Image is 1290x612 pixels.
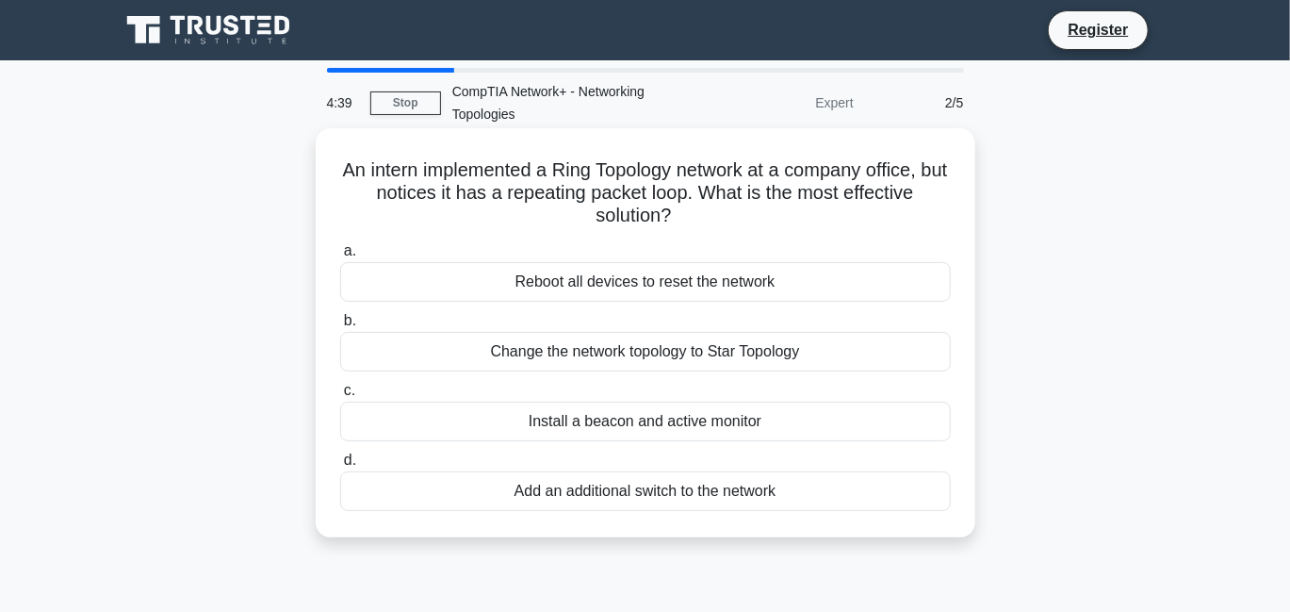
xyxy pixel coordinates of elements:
a: Stop [370,91,441,115]
div: Change the network topology to Star Topology [340,332,951,372]
div: 2/5 [865,84,975,122]
div: CompTIA Network+ - Networking Topologies [441,73,700,133]
div: Install a beacon and active monitor [340,402,951,441]
span: c. [344,382,355,398]
div: Expert [700,84,865,122]
h5: An intern implemented a Ring Topology network at a company office, but notices it has a repeating... [338,158,953,228]
div: Reboot all devices to reset the network [340,262,951,302]
span: b. [344,312,356,328]
span: d. [344,452,356,468]
div: 4:39 [316,84,370,122]
a: Register [1056,18,1139,41]
span: a. [344,242,356,258]
div: Add an additional switch to the network [340,471,951,511]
